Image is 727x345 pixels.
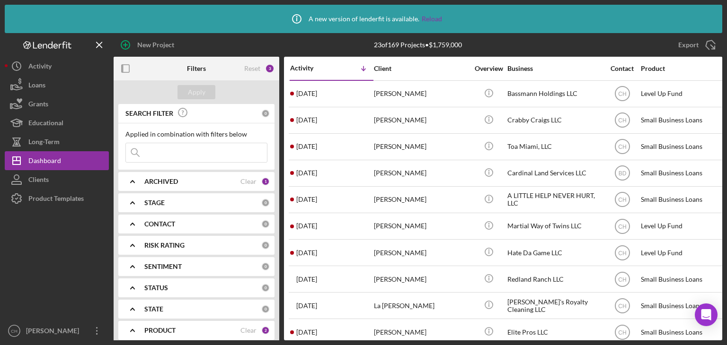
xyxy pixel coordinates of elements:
div: [PERSON_NAME] [374,267,469,292]
div: La [PERSON_NAME] [374,293,469,318]
div: Martial Way of Twins LLC [507,214,602,239]
div: Applied in combination with filters below [125,130,267,138]
button: CH[PERSON_NAME] [5,321,109,340]
b: SEARCH FILTER [125,110,173,117]
button: Clients [5,170,109,189]
button: Educational [5,113,109,132]
div: Long-Term [28,132,60,154]
div: Business [507,65,602,72]
div: [PERSON_NAME] [374,81,469,106]
div: 2 [261,326,270,335]
div: New Project [137,35,174,54]
div: Hate Da Game LLC [507,240,602,265]
time: 2025-08-09 14:46 [296,169,317,177]
a: Reload [422,15,442,23]
div: [PERSON_NAME] [374,187,469,212]
text: CH [11,328,18,334]
div: [PERSON_NAME] [374,134,469,159]
text: CH [618,302,626,309]
text: CH [618,276,626,283]
time: 2025-08-06 20:25 [296,196,317,203]
time: 2025-07-31 21:59 [296,276,317,283]
div: Activity [28,57,52,78]
div: Toa Miami, LLC [507,134,602,159]
b: CONTACT [144,220,175,228]
button: Dashboard [5,151,109,170]
div: 1 [261,177,270,186]
text: CH [618,329,626,336]
div: [PERSON_NAME] [374,240,469,265]
button: Export [669,35,722,54]
div: Loans [28,76,45,97]
div: 0 [261,305,270,313]
div: Grants [28,95,48,116]
text: BD [618,170,626,177]
button: Apply [177,85,215,99]
div: 3 [265,64,275,73]
div: Crabby Craigs LLC [507,108,602,133]
div: Apply [188,85,205,99]
div: A LITTLE HELP NEVER HURT, LLC [507,187,602,212]
div: [PERSON_NAME] [24,321,85,343]
div: Educational [28,113,63,135]
time: 2025-08-12 12:40 [296,90,317,97]
b: ARCHIVED [144,178,178,185]
div: Overview [471,65,506,72]
div: Clear [240,178,257,185]
b: RISK RATING [144,241,185,249]
text: CH [618,223,626,230]
text: CH [618,117,626,124]
b: PRODUCT [144,327,176,334]
b: STATE [144,305,163,313]
div: [PERSON_NAME] [374,108,469,133]
div: 0 [261,220,270,228]
div: 0 [261,262,270,271]
button: New Project [114,35,184,54]
div: [PERSON_NAME] [374,161,469,186]
div: 0 [261,241,270,250]
div: Reset [244,65,260,72]
time: 2025-08-09 22:54 [296,143,317,150]
div: Open Intercom Messenger [695,303,718,326]
div: Contact [604,65,640,72]
b: SENTIMENT [144,263,182,270]
div: 0 [261,109,270,118]
button: Product Templates [5,189,109,208]
text: CH [618,91,626,97]
div: Export [678,35,699,54]
b: Filters [187,65,206,72]
button: Long-Term [5,132,109,151]
div: Elite Pros LLC [507,319,602,345]
div: Clients [28,170,49,191]
time: 2025-08-01 12:52 [296,249,317,257]
div: [PERSON_NAME] [374,319,469,345]
div: Activity [290,64,332,72]
div: 0 [261,198,270,207]
div: 23 of 169 Projects • $1,759,000 [374,41,462,49]
time: 2025-07-30 17:03 [296,328,317,336]
button: Activity [5,57,109,76]
time: 2025-08-01 19:01 [296,222,317,230]
div: Client [374,65,469,72]
time: 2025-08-10 11:35 [296,116,317,124]
b: STAGE [144,199,165,207]
div: 0 [261,284,270,292]
div: Clear [240,327,257,334]
button: Loans [5,76,109,95]
div: Redland Ranch LLC [507,267,602,292]
div: [PERSON_NAME]'s Royalty Cleaning LLC [507,293,602,318]
div: Product Templates [28,189,84,210]
div: Bassmann Holdings LLC [507,81,602,106]
button: Grants [5,95,109,113]
text: CH [618,197,626,203]
div: Cardinal Land Services LLC [507,161,602,186]
text: CH [618,144,626,150]
time: 2025-07-31 16:42 [296,302,317,310]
